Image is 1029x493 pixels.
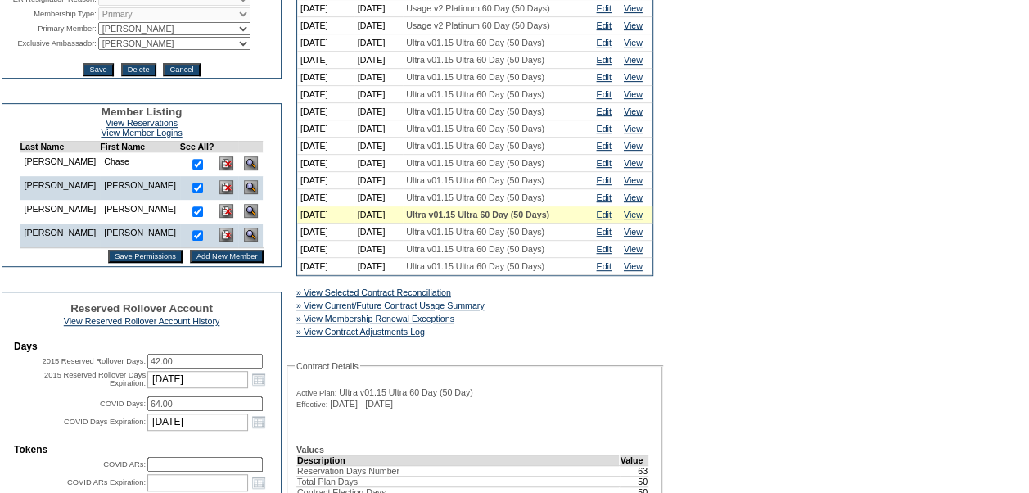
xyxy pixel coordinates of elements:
a: View [624,124,643,133]
td: [DATE] [297,86,354,103]
td: [DATE] [297,172,354,189]
a: View [624,210,643,219]
td: See All? [180,142,214,152]
a: » View Selected Contract Reconciliation [296,287,451,297]
span: Total Plan Days [297,477,358,486]
td: Exclusive Ambassador: [4,37,97,50]
a: Edit [596,124,611,133]
a: Edit [596,227,611,237]
input: Cancel [163,63,200,76]
img: Delete [219,180,233,194]
label: COVID Days Expiration: [64,418,146,426]
td: [DATE] [297,241,354,258]
td: [DATE] [297,189,354,206]
span: Ultra v01.15 Ultra 60 Day (50 Days) [406,72,544,82]
span: Ultra v01.15 Ultra 60 Day (50 Days) [406,244,544,254]
td: [DATE] [354,206,404,224]
td: [DATE] [297,206,354,224]
td: [DATE] [354,138,404,155]
span: Reserved Rollover Account [70,302,213,314]
td: Membership Type: [4,7,97,20]
td: [DATE] [354,52,404,69]
a: View [624,244,643,254]
td: Chase [100,152,180,177]
a: View [624,192,643,202]
span: Ultra v01.15 Ultra 60 Day (50 Days) [406,89,544,99]
input: Delete [121,63,156,76]
a: Edit [596,192,611,202]
img: View Dashboard [244,204,258,218]
td: [PERSON_NAME] [100,224,180,248]
td: [DATE] [297,34,354,52]
td: [DATE] [354,120,404,138]
td: Primary Member: [4,22,97,35]
td: [DATE] [297,138,354,155]
td: [DATE] [354,189,404,206]
span: Active Plan: [296,388,336,398]
td: [DATE] [297,103,354,120]
td: [DATE] [354,17,404,34]
a: View [624,141,643,151]
span: Ultra v01.15 Ultra 60 Day (50 Days) [406,55,544,65]
input: Save Permissions [108,250,183,263]
a: Edit [596,210,611,219]
td: Days [14,341,269,352]
td: [PERSON_NAME] [100,176,180,200]
label: COVID Days: [100,400,146,408]
a: View [624,261,643,271]
label: 2015 Reserved Rollover Days Expiration: [44,371,146,387]
a: » View Contract Adjustments Log [296,327,425,337]
a: Edit [596,55,611,65]
td: [DATE] [297,69,354,86]
a: Edit [596,38,611,47]
td: [DATE] [354,103,404,120]
legend: Contract Details [295,361,360,371]
a: Edit [596,261,611,271]
td: [DATE] [297,120,354,138]
span: [DATE] - [DATE] [330,399,393,409]
span: Ultra v01.15 Ultra 60 Day (50 Days) [406,261,544,271]
span: Ultra v01.15 Ultra 60 Day (50 Days) [406,192,544,202]
span: Ultra v01.15 Ultra 60 Day (50 Days) [406,106,544,116]
a: View [624,72,643,82]
a: Edit [596,175,611,185]
td: First Name [100,142,180,152]
span: Member Listing [102,106,183,118]
span: Ultra v01.15 Ultra 60 Day (50 Days) [406,124,544,133]
span: Reservation Days Number [297,466,399,476]
a: View [624,158,643,168]
td: Last Name [20,142,100,152]
td: [DATE] [297,258,354,275]
label: COVID ARs: [103,460,146,468]
b: Values [296,445,324,455]
a: Edit [596,72,611,82]
td: 63 [620,465,648,476]
img: View Dashboard [244,156,258,170]
a: View [624,106,643,116]
td: [DATE] [297,17,354,34]
td: [DATE] [354,172,404,189]
td: [DATE] [297,224,354,241]
span: Usage v2 Platinum 60 Day (50 Days) [406,20,549,30]
a: Edit [596,3,611,13]
a: Edit [596,106,611,116]
img: View Dashboard [244,180,258,194]
span: Ultra v01.15 Ultra 60 Day (50 Days) [406,175,544,185]
td: [PERSON_NAME] [100,200,180,224]
td: [DATE] [297,155,354,172]
a: Edit [596,89,611,99]
input: Add New Member [190,250,264,263]
a: View Reservations [106,118,178,128]
a: Edit [596,141,611,151]
label: 2015 Reserved Rollover Days: [42,357,146,365]
a: Open the calendar popup. [250,473,268,491]
span: Ultra v01.15 Ultra 60 Day (50 Days) [406,38,544,47]
td: [DATE] [354,86,404,103]
a: Edit [596,158,611,168]
td: Value [620,455,648,465]
td: [DATE] [354,34,404,52]
input: Save [83,63,113,76]
td: [DATE] [354,224,404,241]
td: [PERSON_NAME] [20,200,100,224]
td: Tokens [14,444,269,455]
